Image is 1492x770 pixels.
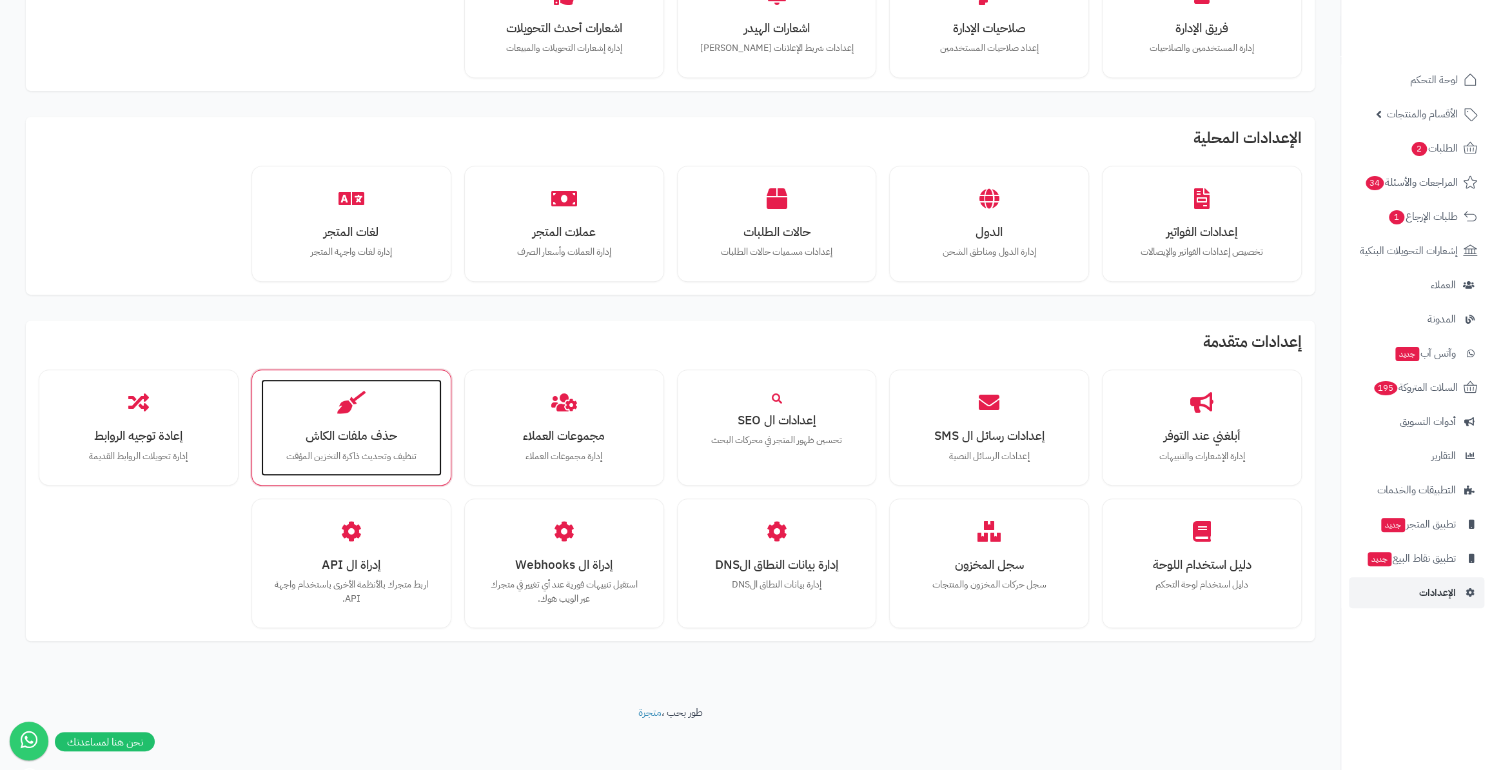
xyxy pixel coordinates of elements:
p: اربط متجرك بالأنظمة الأخرى باستخدام واجهة API. [274,578,429,606]
h3: لغات المتجر [274,225,429,239]
span: 195 [1374,381,1397,395]
span: الإعدادات [1419,584,1456,602]
p: إعداد صلاحيات المستخدمين [912,41,1066,55]
h3: عملات المتجر [487,225,642,239]
a: طلبات الإرجاع1 [1349,201,1484,232]
h3: اشعارات الهيدر [700,21,854,35]
span: جديد [1395,347,1419,361]
p: إدارة لغات واجهة المتجر [274,245,429,259]
h2: إعدادات متقدمة [39,333,1302,357]
h3: فريق الإدارة [1124,21,1279,35]
a: لوحة التحكم [1349,64,1484,95]
a: إعادة توجيه الروابطإدارة تحويلات الروابط القديمة [48,379,229,476]
h3: مجموعات العملاء [487,429,642,442]
p: سجل حركات المخزون والمنتجات [912,578,1066,592]
a: العملاء [1349,270,1484,301]
a: التقارير [1349,440,1484,471]
a: إشعارات التحويلات البنكية [1349,235,1484,266]
span: 34 [1366,176,1384,190]
a: إعدادات ال SEOتحسين ظهور المتجر في محركات البحث [687,379,867,460]
a: أبلغني عند التوفرإدارة الإشعارات والتنبيهات [1112,379,1292,476]
span: تطبيق نقاط البيع [1366,549,1456,568]
a: إعدادات رسائل ال SMSإعدادات الرسائل النصية [899,379,1079,476]
span: المدونة [1428,310,1456,328]
span: 2 [1411,142,1427,156]
h3: إعادة توجيه الروابط [61,429,216,442]
h3: صلاحيات الإدارة [912,21,1066,35]
h3: إدراة ال API [274,558,429,571]
a: حذف ملفات الكاشتنظيف وتحديث ذاكرة التخزين المؤقت [261,379,442,476]
h3: إدراة ال Webhooks [487,558,642,571]
p: إدارة بيانات النطاق الDNS [700,578,854,592]
a: المدونة [1349,304,1484,335]
p: تنظيف وتحديث ذاكرة التخزين المؤقت [274,449,429,464]
h3: أبلغني عند التوفر [1124,429,1279,442]
span: الطلبات [1410,139,1458,157]
p: إعدادات شريط الإعلانات [PERSON_NAME] [700,41,854,55]
p: تحسين ظهور المتجر في محركات البحث [700,433,854,448]
h3: دليل استخدام اللوحة [1124,558,1279,571]
span: المراجعات والأسئلة [1364,173,1458,192]
a: إدراة ال Webhooksاستقبل تنبيهات فورية عند أي تغيير في متجرك عبر الويب هوك. [474,508,654,618]
p: دليل استخدام لوحة التحكم [1124,578,1279,592]
a: إدراة ال APIاربط متجرك بالأنظمة الأخرى باستخدام واجهة API. [261,508,442,618]
a: متجرة [638,705,662,720]
p: تخصيص إعدادات الفواتير والإيصالات [1124,245,1279,259]
a: التطبيقات والخدمات [1349,475,1484,506]
span: طلبات الإرجاع [1388,208,1458,226]
span: التقارير [1431,447,1456,465]
p: إعدادات مسميات حالات الطلبات [700,245,854,259]
h3: إعدادات الفواتير [1124,225,1279,239]
h2: الإعدادات المحلية [39,130,1302,153]
a: لغات المتجرإدارة لغات واجهة المتجر [261,175,442,272]
span: التطبيقات والخدمات [1377,481,1456,499]
a: عملات المتجرإدارة العملات وأسعار الصرف [474,175,654,272]
h3: إعدادات ال SEO [700,413,854,427]
h3: حذف ملفات الكاش [274,429,429,442]
p: إدارة مجموعات العملاء [487,449,642,464]
a: تطبيق نقاط البيعجديد [1349,543,1484,574]
span: جديد [1368,552,1391,566]
span: تطبيق المتجر [1380,515,1456,533]
p: إدارة إشعارات التحويلات والمبيعات [487,41,642,55]
a: سجل المخزونسجل حركات المخزون والمنتجات [899,508,1079,605]
h3: إدارة بيانات النطاق الDNS [700,558,854,571]
h3: حالات الطلبات [700,225,854,239]
span: السلات المتروكة [1373,379,1458,397]
a: الطلبات2 [1349,133,1484,164]
a: تطبيق المتجرجديد [1349,509,1484,540]
a: مجموعات العملاءإدارة مجموعات العملاء [474,379,654,476]
a: الإعدادات [1349,577,1484,608]
p: إدارة المستخدمين والصلاحيات [1124,41,1279,55]
span: أدوات التسويق [1400,413,1456,431]
h3: سجل المخزون [912,558,1066,571]
span: وآتس آب [1394,344,1456,362]
h3: اشعارات أحدث التحويلات [487,21,642,35]
span: 1 [1389,210,1404,224]
span: إشعارات التحويلات البنكية [1360,242,1458,260]
p: استقبل تنبيهات فورية عند أي تغيير في متجرك عبر الويب هوك. [487,578,642,606]
span: العملاء [1431,276,1456,294]
a: وآتس آبجديد [1349,338,1484,369]
h3: الدول [912,225,1066,239]
a: المراجعات والأسئلة34 [1349,167,1484,198]
a: دليل استخدام اللوحةدليل استخدام لوحة التحكم [1112,508,1292,605]
p: إدارة الدول ومناطق الشحن [912,245,1066,259]
a: الدولإدارة الدول ومناطق الشحن [899,175,1079,272]
span: الأقسام والمنتجات [1387,105,1458,123]
a: أدوات التسويق [1349,406,1484,437]
h3: إعدادات رسائل ال SMS [912,429,1066,442]
a: السلات المتروكة195 [1349,372,1484,403]
p: إدارة العملات وأسعار الصرف [487,245,642,259]
a: إعدادات الفواتيرتخصيص إعدادات الفواتير والإيصالات [1112,175,1292,272]
p: إعدادات الرسائل النصية [912,449,1066,464]
span: جديد [1381,518,1405,532]
p: إدارة تحويلات الروابط القديمة [61,449,216,464]
span: لوحة التحكم [1410,71,1458,89]
a: إدارة بيانات النطاق الDNSإدارة بيانات النطاق الDNS [687,508,867,605]
a: حالات الطلباتإعدادات مسميات حالات الطلبات [687,175,867,272]
p: إدارة الإشعارات والتنبيهات [1124,449,1279,464]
